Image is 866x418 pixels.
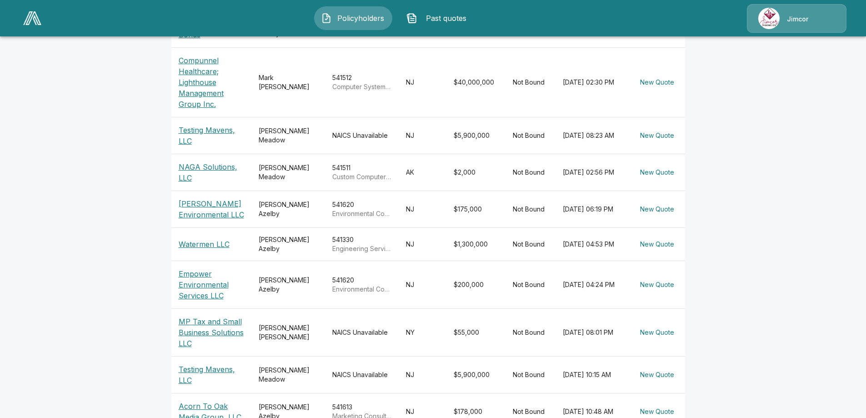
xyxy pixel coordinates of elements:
[556,308,629,356] td: [DATE] 08:01 PM
[399,117,446,154] td: NJ
[556,356,629,393] td: [DATE] 10:15 AM
[636,164,678,181] button: New Quote
[332,163,391,181] div: 541511
[446,227,506,261] td: $1,300,000
[325,356,399,393] td: NAICS Unavailable
[399,154,446,191] td: AK
[506,154,556,191] td: Not Bound
[259,73,318,91] div: Mark [PERSON_NAME]
[259,323,318,342] div: [PERSON_NAME] [PERSON_NAME]
[400,6,478,30] button: Past quotes IconPast quotes
[506,117,556,154] td: Not Bound
[506,356,556,393] td: Not Bound
[179,161,244,183] p: NAGA Solutions, LLC
[332,276,391,294] div: 541620
[335,13,385,24] span: Policyholders
[446,191,506,227] td: $175,000
[556,47,629,117] td: [DATE] 02:30 PM
[636,277,678,293] button: New Quote
[556,117,629,154] td: [DATE] 08:23 AM
[179,125,244,146] p: Testing Mavens, LLC
[332,73,391,91] div: 541512
[399,227,446,261] td: NJ
[259,126,318,145] div: [PERSON_NAME] Meadow
[421,13,471,24] span: Past quotes
[332,244,391,253] p: Engineering Services
[636,74,678,91] button: New Quote
[446,308,506,356] td: $55,000
[446,154,506,191] td: $2,000
[259,366,318,384] div: [PERSON_NAME] Meadow
[556,191,629,227] td: [DATE] 06:19 PM
[636,127,678,144] button: New Quote
[446,47,506,117] td: $40,000,000
[259,276,318,294] div: [PERSON_NAME] Azelby
[399,191,446,227] td: NJ
[399,261,446,308] td: NJ
[446,117,506,154] td: $5,900,000
[332,172,391,181] p: Custom Computer Programming Services
[179,239,244,250] p: Watermen LLC
[23,11,41,25] img: AA Logo
[399,47,446,117] td: NJ
[506,227,556,261] td: Not Bound
[179,198,244,220] p: [PERSON_NAME] Environmental LLC
[506,308,556,356] td: Not Bound
[506,191,556,227] td: Not Bound
[259,235,318,253] div: [PERSON_NAME] Azelby
[399,356,446,393] td: NJ
[636,324,678,341] button: New Quote
[179,316,244,349] p: MP Tax and Small Business Solutions LLC
[556,261,629,308] td: [DATE] 04:24 PM
[332,82,391,91] p: Computer Systems Design Services
[636,236,678,253] button: New Quote
[506,261,556,308] td: Not Bound
[556,154,629,191] td: [DATE] 02:56 PM
[314,6,392,30] button: Policyholders IconPolicyholders
[636,367,678,383] button: New Quote
[325,117,399,154] td: NAICS Unavailable
[332,235,391,253] div: 541330
[259,200,318,218] div: [PERSON_NAME] Azelby
[332,285,391,294] p: Environmental Consulting Services
[332,200,391,218] div: 541620
[332,209,391,218] p: Environmental Consulting Services
[179,55,244,110] p: Compunnel Healthcare; Lighthouse Management Group Inc.
[556,227,629,261] td: [DATE] 04:53 PM
[321,13,332,24] img: Policyholders Icon
[406,13,417,24] img: Past quotes Icon
[259,163,318,181] div: [PERSON_NAME] Meadow
[636,201,678,218] button: New Quote
[179,364,244,386] p: Testing Mavens, LLC
[179,268,244,301] p: Empower Environmental Services LLC
[506,47,556,117] td: Not Bound
[399,308,446,356] td: NY
[446,356,506,393] td: $5,900,000
[325,308,399,356] td: NAICS Unavailable
[446,261,506,308] td: $200,000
